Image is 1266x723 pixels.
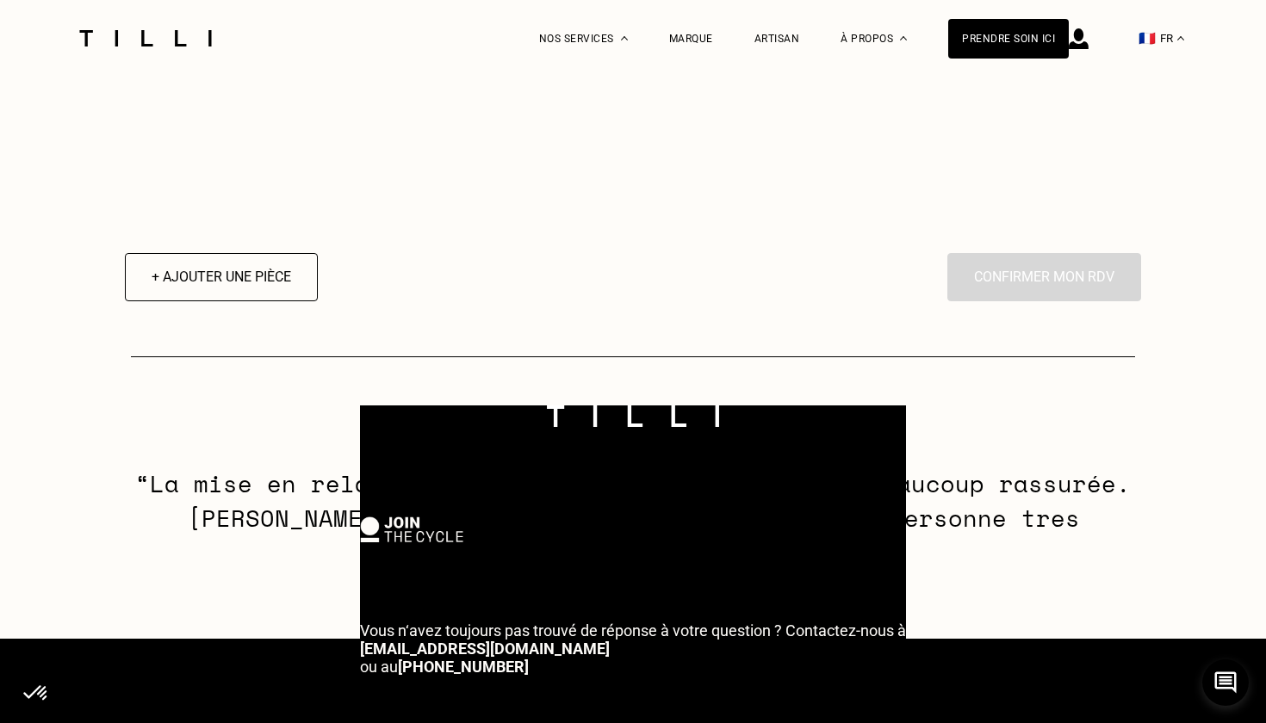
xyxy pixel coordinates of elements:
img: menu déroulant [1177,36,1184,40]
p: “La mise en relation avec une professionnelle m’a beaucoup rassurée. [PERSON_NAME] est, en plus d... [117,467,1149,570]
img: Menu déroulant [621,36,628,40]
img: Menu déroulant à propos [900,36,907,40]
a: Marque [669,33,713,45]
span: 🇫🇷 [1139,30,1156,46]
a: [PHONE_NUMBER] [398,658,529,676]
a: Prendre soin ici [948,19,1069,59]
img: logo Tilli [547,405,719,427]
a: Artisan [754,33,800,45]
img: Logo du service de couturière Tilli [73,30,218,46]
img: logo Join The Cycle [360,516,463,542]
span: Vous n‘avez toujours pas trouvé de réponse à votre question ? Contactez-nous à [360,621,906,640]
h3: [PERSON_NAME] [117,426,1149,467]
p: ou au [360,621,906,676]
img: icône connexion [1069,28,1089,49]
a: [EMAIL_ADDRESS][DOMAIN_NAME] [360,640,610,658]
button: + Ajouter une pièce [125,253,318,301]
